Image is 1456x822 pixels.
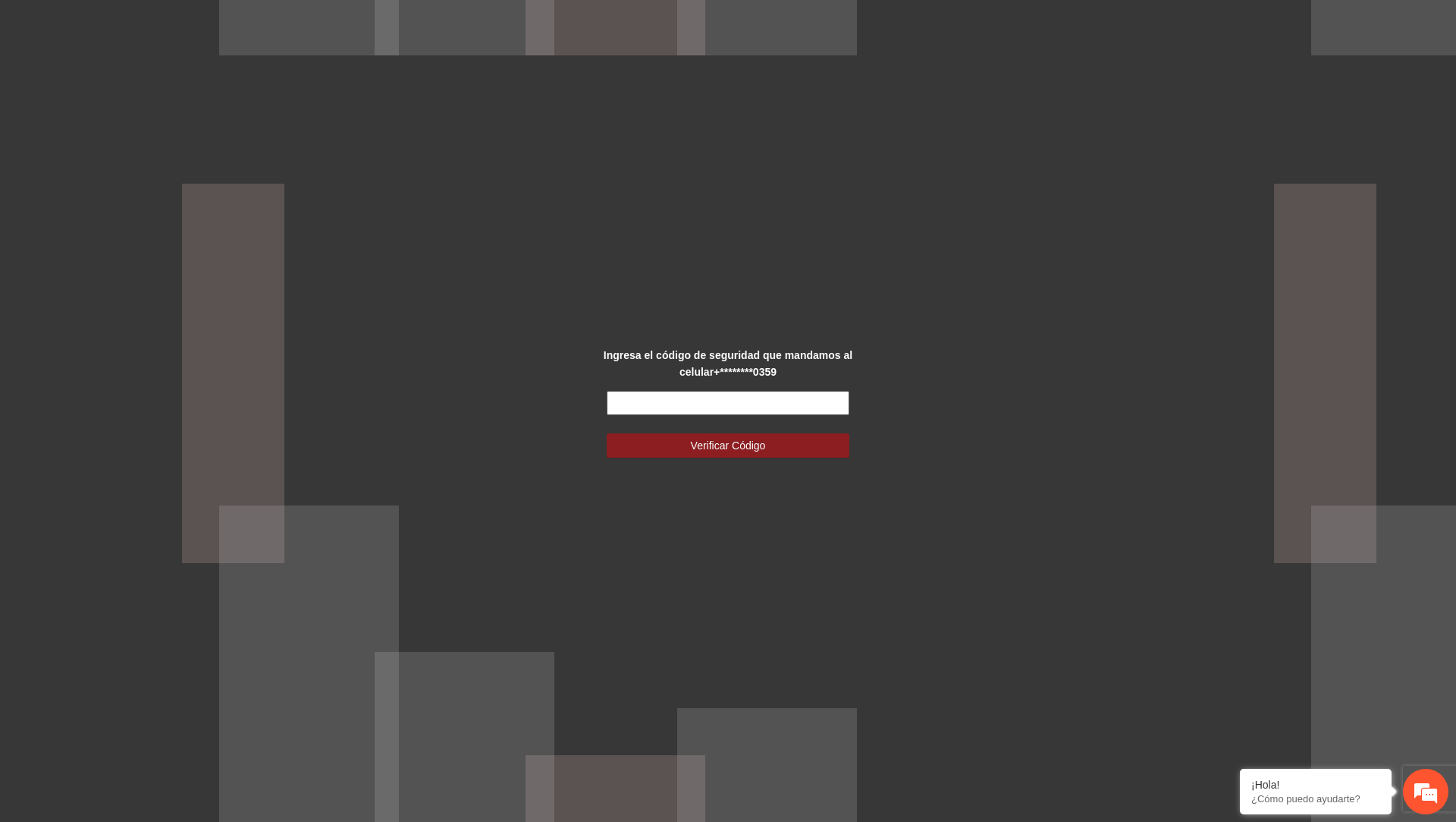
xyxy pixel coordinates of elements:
[8,414,289,468] textarea: Escriba su mensaje y pulse “Intro”
[604,349,852,378] strong: Ingresa el código de seguridad que mandamos al celular +********0359
[249,8,285,44] div: Minimizar ventana de chat en vivo
[79,77,255,97] div: Chatee con nosotros ahora
[691,437,766,454] span: Verificar Código
[607,433,849,458] button: Verificar Código
[1251,779,1380,791] div: ¡Hola!
[88,203,209,356] span: Estamos en línea.
[1251,793,1380,805] p: ¿Cómo puedo ayudarte?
